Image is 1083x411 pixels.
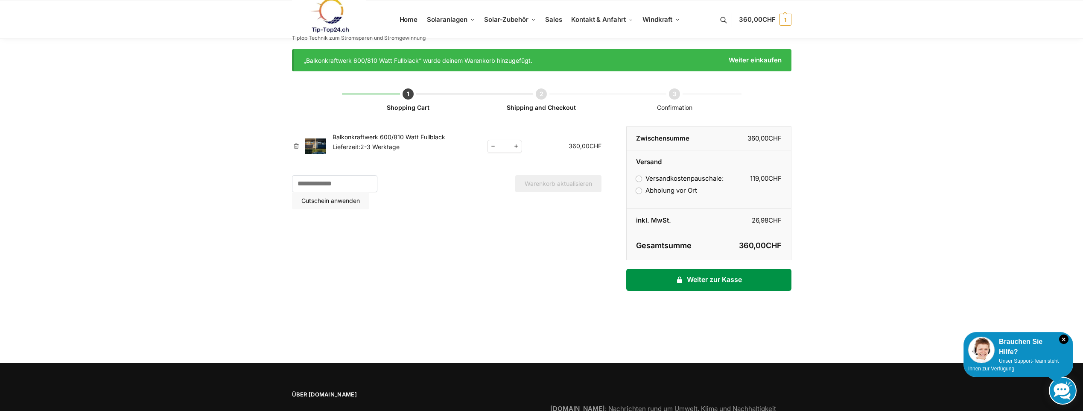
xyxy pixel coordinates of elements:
[571,15,625,23] span: Kontakt & Anfahrt
[639,0,684,39] a: Windkraft
[739,241,782,250] bdi: 360,00
[590,142,601,150] span: CHF
[627,232,709,260] th: Gesamtsumme
[484,15,528,23] span: Solar-Zubehör
[507,104,576,111] a: Shipping and Checkout
[1059,335,1068,344] i: Schließen
[739,7,791,32] a: 360,00CHF 1
[423,0,478,39] a: Solaranlagen
[515,175,601,192] button: Warenkorb aktualisieren
[636,174,723,182] label: Versandkostenpauschale:
[747,134,782,142] bdi: 360,00
[304,55,782,65] div: „Balkonkraftwerk 600/810 Watt Fullblack“ wurde deinem Warenkorb hinzugefügt.
[627,209,709,232] th: inkl. MwSt.
[768,174,782,182] span: CHF
[305,138,326,155] img: Warenkorb 1
[642,15,672,23] span: Windkraft
[626,269,791,291] a: Weiter zur Kasse
[768,134,782,142] span: CHF
[333,143,400,150] span: Lieferzeit:
[511,141,522,152] span: Increase quantity
[627,150,791,167] th: Versand
[779,14,791,26] span: 1
[292,390,533,399] span: Über [DOMAIN_NAME]
[766,241,782,250] span: CHF
[568,0,637,39] a: Kontakt & Anfahrt
[292,143,301,149] a: Balkonkraftwerk 600/810 Watt Fullblack aus dem Warenkorb entfernen
[657,104,692,111] span: Confirmation
[768,216,782,224] span: CHF
[333,133,445,141] a: Balkonkraftwerk 600/810 Watt Fullblack
[968,358,1059,372] span: Unser Support-Team steht Ihnen zur Verfügung
[750,174,782,182] bdi: 119,00
[427,15,467,23] span: Solaranlagen
[387,104,429,111] a: Shopping Cart
[636,186,697,194] label: Abholung vor Ort
[292,192,369,209] button: Gutschein anwenden
[499,141,510,152] input: Produktmenge
[292,35,426,41] p: Tiptop Technik zum Stromsparen und Stromgewinnung
[968,337,995,363] img: Customer service
[481,0,540,39] a: Solar-Zubehör
[569,142,601,150] bdi: 360,00
[762,15,776,23] span: CHF
[542,0,566,39] a: Sales
[739,15,775,23] span: 360,00
[545,15,562,23] span: Sales
[360,143,400,150] span: 2-3 Werktage
[968,337,1068,357] div: Brauchen Sie Hilfe?
[752,216,782,224] bdi: 26,98
[625,296,793,320] iframe: Sicherer Rahmen für schnelle Bezahlvorgänge
[722,55,782,65] a: Weiter einkaufen
[487,141,499,152] span: Reduce quantity
[627,127,709,150] th: Zwischensumme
